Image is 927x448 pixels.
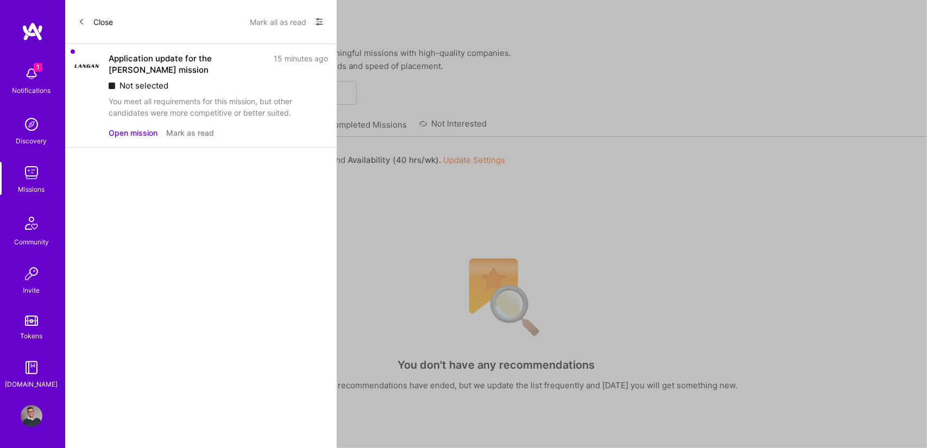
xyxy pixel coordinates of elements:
div: Missions [18,184,45,195]
div: Not selected [109,80,328,91]
button: Close [78,13,113,30]
img: logo [22,22,43,41]
button: Mark all as read [250,13,306,30]
img: Community [18,210,45,236]
div: Community [14,236,49,248]
div: Discovery [16,135,47,147]
img: tokens [25,316,38,326]
button: Open mission [109,127,157,138]
div: [DOMAIN_NAME] [5,378,58,390]
a: User Avatar [18,405,45,427]
img: teamwork [21,162,42,184]
div: 15 minutes ago [274,53,328,75]
img: Invite [21,263,42,285]
img: User Avatar [21,405,42,427]
img: discovery [21,113,42,135]
img: guide book [21,357,42,378]
div: Application update for the [PERSON_NAME] mission [109,53,267,75]
div: You meet all requirements for this mission, but other candidates were more competitive or better ... [109,96,328,118]
button: Mark as read [166,127,214,138]
div: Tokens [21,330,43,342]
img: Company Logo [74,53,100,79]
div: Invite [23,285,40,296]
